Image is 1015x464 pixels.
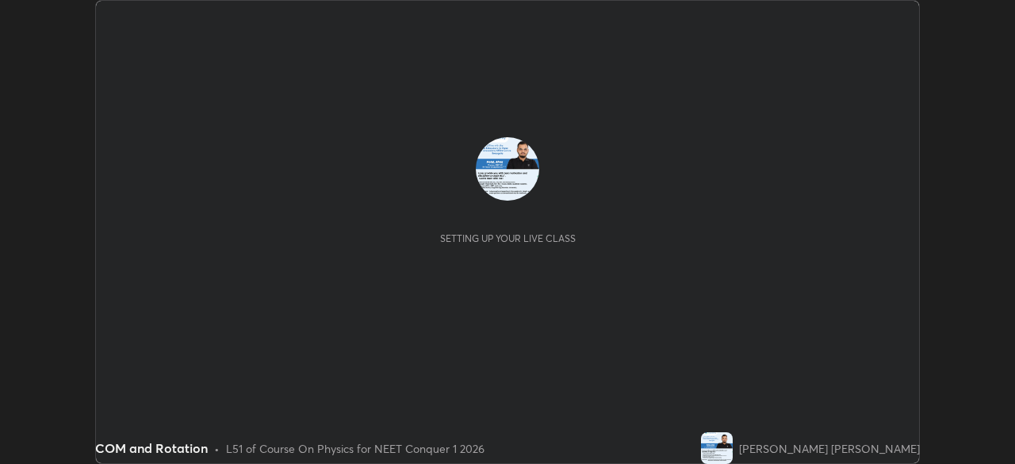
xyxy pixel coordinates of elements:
[701,432,733,464] img: 56fac2372bd54d6a89ffab81bd2c5eeb.jpg
[226,440,485,457] div: L51 of Course On Physics for NEET Conquer 1 2026
[95,439,208,458] div: COM and Rotation
[739,440,920,457] div: [PERSON_NAME] [PERSON_NAME]
[214,440,220,457] div: •
[440,232,576,244] div: Setting up your live class
[476,137,539,201] img: 56fac2372bd54d6a89ffab81bd2c5eeb.jpg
